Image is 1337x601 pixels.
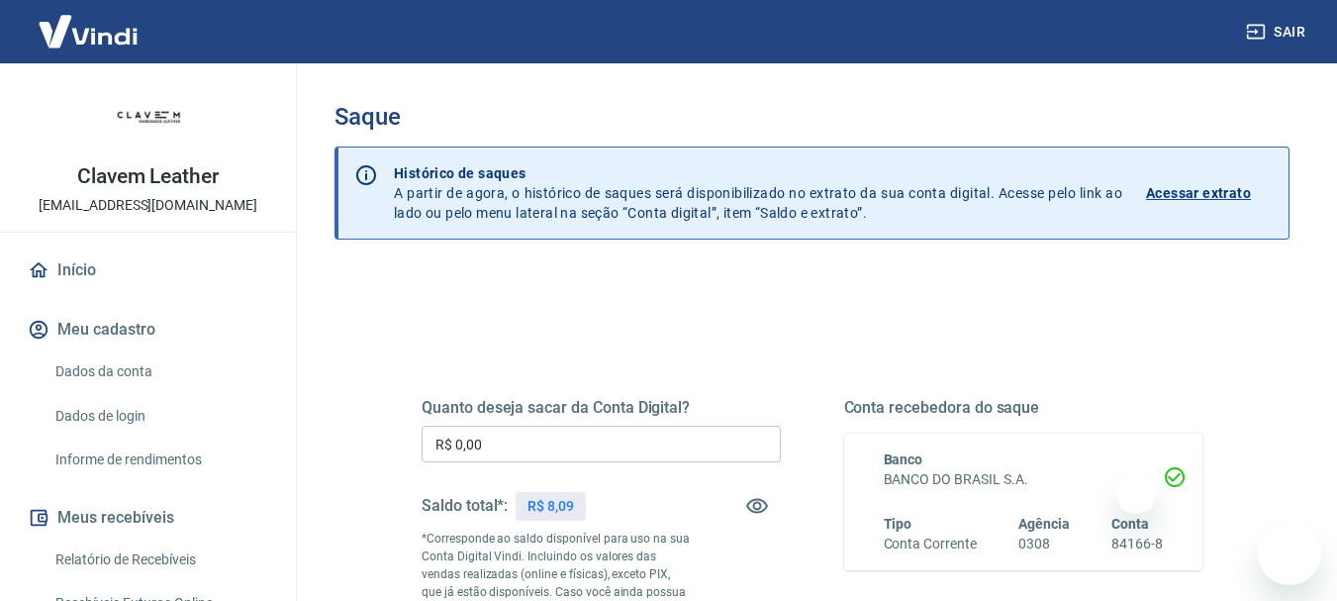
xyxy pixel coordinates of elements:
[334,103,1289,131] h3: Saque
[48,396,272,437] a: Dados de login
[1146,163,1273,223] a: Acessar extrato
[24,308,272,351] button: Meu cadastro
[77,166,219,187] p: Clavem Leather
[884,534,977,554] h6: Conta Corrente
[24,249,272,292] a: Início
[1242,14,1313,50] button: Sair
[109,79,188,158] img: 48026d62-cd4b-4dea-ad08-bef99432635a.jpeg
[884,469,1164,490] h6: BANCO DO BRASIL S.A.
[394,163,1122,183] p: Histórico de saques
[1018,516,1070,532] span: Agência
[48,440,272,480] a: Informe de rendimentos
[24,1,152,61] img: Vindi
[884,516,912,532] span: Tipo
[1111,534,1163,554] h6: 84166-8
[48,540,272,580] a: Relatório de Recebíveis
[1111,516,1149,532] span: Conta
[1146,183,1251,203] p: Acessar extrato
[527,496,574,517] p: R$ 8,09
[394,163,1122,223] p: A partir de agora, o histórico de saques será disponibilizado no extrato da sua conta digital. Ac...
[422,398,781,418] h5: Quanto deseja sacar da Conta Digital?
[39,195,257,216] p: [EMAIL_ADDRESS][DOMAIN_NAME]
[1258,522,1321,585] iframe: Botão para abrir a janela de mensagens
[422,496,508,516] h5: Saldo total*:
[48,351,272,392] a: Dados da conta
[844,398,1203,418] h5: Conta recebedora do saque
[24,496,272,540] button: Meus recebíveis
[1018,534,1070,554] h6: 0308
[1116,474,1156,514] iframe: Fechar mensagem
[884,451,923,467] span: Banco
